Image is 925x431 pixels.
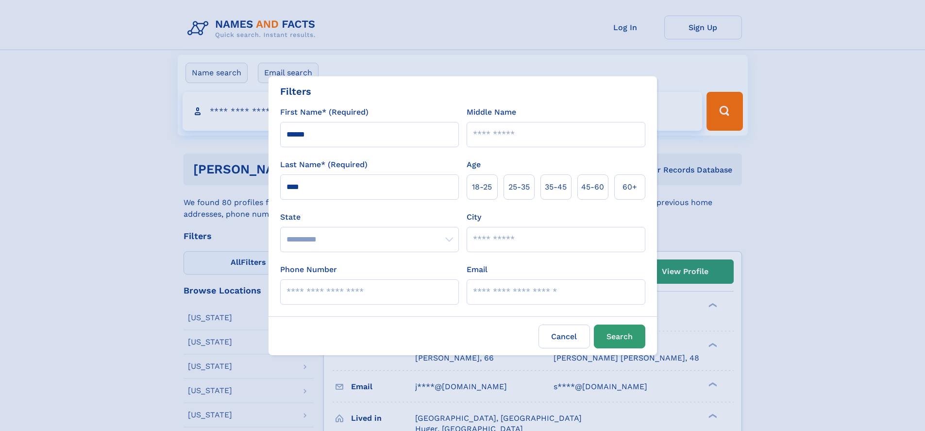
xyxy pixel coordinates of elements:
[467,106,516,118] label: Middle Name
[467,159,481,171] label: Age
[280,106,369,118] label: First Name* (Required)
[280,211,459,223] label: State
[622,181,637,193] span: 60+
[508,181,530,193] span: 25‑35
[280,84,311,99] div: Filters
[472,181,492,193] span: 18‑25
[280,264,337,276] label: Phone Number
[594,325,645,348] button: Search
[545,181,567,193] span: 35‑45
[581,181,604,193] span: 45‑60
[538,325,590,348] label: Cancel
[280,159,368,171] label: Last Name* (Required)
[467,264,488,276] label: Email
[467,211,481,223] label: City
